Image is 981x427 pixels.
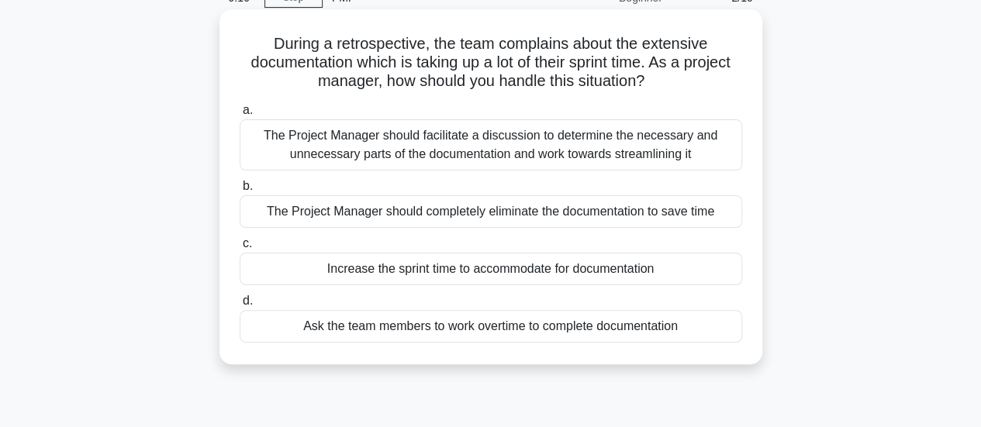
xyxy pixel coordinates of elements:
h5: During a retrospective, the team complains about the extensive documentation which is taking up a... [238,34,744,91]
div: Ask the team members to work overtime to complete documentation [240,310,742,343]
div: The Project Manager should completely eliminate the documentation to save time [240,195,742,228]
span: a. [243,103,253,116]
span: b. [243,179,253,192]
div: The Project Manager should facilitate a discussion to determine the necessary and unnecessary par... [240,119,742,170]
span: d. [243,294,253,307]
span: c. [243,236,252,250]
div: Increase the sprint time to accommodate for documentation [240,253,742,285]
